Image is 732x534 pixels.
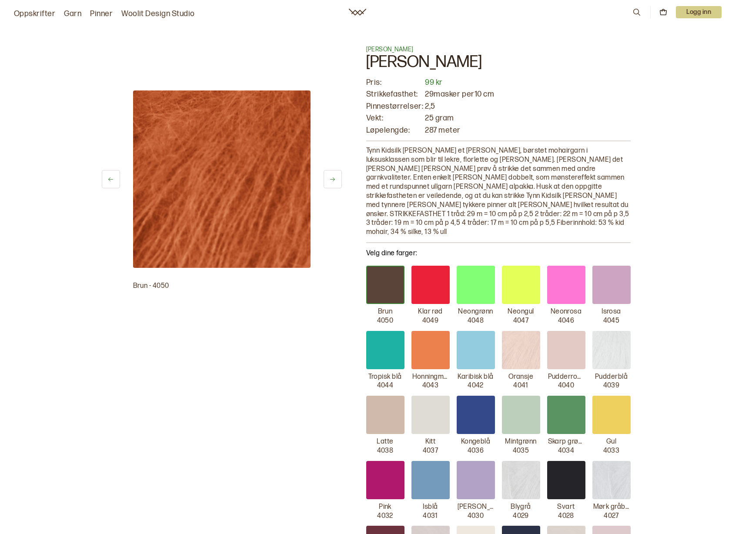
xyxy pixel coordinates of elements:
p: Mintgrønn [505,437,536,447]
p: 287 meter [425,125,630,135]
p: Pinnestørrelser: [366,101,424,111]
p: 4047 [513,317,529,326]
p: 4036 [468,447,484,456]
p: Vekt: [366,113,424,123]
p: Mørk gråblå [593,503,630,512]
p: Strikkefasthet: [366,89,424,99]
p: Neongul [508,307,534,317]
p: 4041 [513,381,528,390]
p: 4049 [422,317,439,326]
p: 4027 [604,512,619,521]
p: Pudderrosa [548,373,585,382]
p: 99 kr [425,77,630,87]
p: Latte [377,437,393,447]
h1: [PERSON_NAME] [366,54,631,77]
p: 4039 [603,381,620,390]
p: Svart [557,503,575,512]
p: Velg dine farger: [366,248,631,259]
p: 4030 [468,512,484,521]
p: Pudderblå [595,373,628,382]
img: Pudderblå [592,331,631,369]
p: 4045 [603,317,620,326]
p: Skarp grønn [548,437,585,447]
a: Woolit [349,9,366,16]
p: Neongrønn [458,307,493,317]
a: Garn [64,8,81,20]
p: Klar rød [418,307,443,317]
p: Pris: [366,77,424,87]
img: Oransje [502,331,540,369]
button: User dropdown [676,6,722,18]
p: Karibisk blå [458,373,494,382]
p: 4034 [558,447,575,456]
p: Honningmelon [412,373,449,382]
p: 4031 [423,512,438,521]
p: Tynn Kidsilk [PERSON_NAME] et [PERSON_NAME], børstet mohair­garn i luksusklassen som blir til lek... [366,147,631,237]
p: 4028 [558,512,574,521]
p: 4048 [468,317,484,326]
p: [PERSON_NAME] [458,503,494,512]
p: Løpelengde: [366,125,424,135]
p: 4040 [558,381,575,390]
span: [PERSON_NAME] [366,46,414,53]
img: Bilde av garn [133,90,311,268]
img: Blygrå [502,461,540,499]
p: Oransje [508,373,533,382]
p: Isrosa [602,307,621,317]
p: Isblå [423,503,438,512]
p: 4038 [377,447,394,456]
p: Kongeblå [461,437,491,447]
p: 4050 [377,317,394,326]
p: 4042 [468,381,484,390]
p: Kitt [425,437,436,447]
a: Pinner [90,8,113,20]
a: Woolit Design Studio [121,8,195,20]
p: 4044 [377,381,394,390]
a: Oppskrifter [14,8,55,20]
p: Neonrosa [551,307,582,317]
p: 4033 [603,447,620,456]
p: 4029 [513,512,529,521]
p: Pink [379,503,391,512]
p: Logg inn [676,6,722,18]
p: 2,5 [425,101,630,111]
p: Gul [606,437,616,447]
p: Brun [378,307,393,317]
p: 25 gram [425,113,630,123]
img: Mørk gråblå [592,461,631,499]
p: Tropisk blå [368,373,401,382]
p: 4035 [513,447,529,456]
p: Blygrå [511,503,531,512]
p: 4043 [422,381,439,390]
p: 4037 [423,447,438,456]
p: 4046 [558,317,575,326]
p: 29 masker per 10 cm [425,89,630,99]
p: 4032 [377,512,393,521]
p: Brun - 4050 [133,282,311,291]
